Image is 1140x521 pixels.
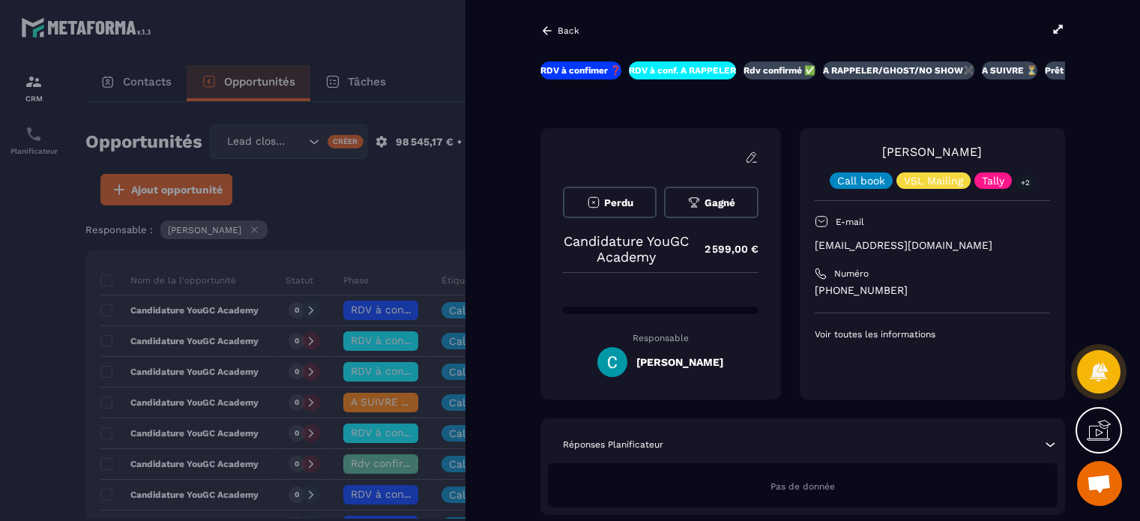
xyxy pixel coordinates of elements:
span: Gagné [705,197,735,208]
p: Responsable [563,333,759,343]
p: VSL Mailing [904,175,963,186]
p: E-mail [836,216,864,228]
p: Voir toutes les informations [815,328,1050,340]
p: A SUIVRE ⏳ [982,64,1037,76]
p: A RAPPELER/GHOST/NO SHOW✖️ [823,64,974,76]
p: Réponses Planificateur [563,439,663,451]
div: Ouvrir le chat [1077,461,1122,506]
p: 2 599,00 € [690,235,759,264]
a: [PERSON_NAME] [882,145,982,159]
span: Perdu [604,197,633,208]
p: RDV à conf. A RAPPELER [629,64,736,76]
p: Rdv confirmé ✅ [744,64,815,76]
p: [PHONE_NUMBER] [815,283,1050,298]
p: Candidature YouGC Academy [563,233,690,265]
button: Perdu [563,187,657,218]
p: RDV à confimer ❓ [540,64,621,76]
p: Prêt à acheter 🎰 [1045,64,1121,76]
button: Gagné [664,187,758,218]
p: Numéro [834,268,869,280]
h5: [PERSON_NAME] [636,356,723,368]
span: Pas de donnée [770,481,835,492]
p: Tally [982,175,1004,186]
p: Back [558,25,579,36]
p: Call book [837,175,885,186]
p: [EMAIL_ADDRESS][DOMAIN_NAME] [815,238,1050,253]
p: +2 [1016,175,1035,190]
